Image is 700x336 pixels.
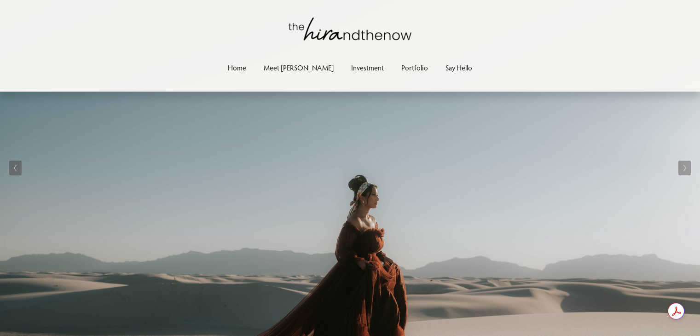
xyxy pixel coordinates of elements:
a: Home [228,62,246,74]
button: Next Slide [678,161,691,175]
button: Previous Slide [9,161,22,175]
a: Say Hello [445,62,472,74]
a: Portfolio [401,62,428,74]
img: thehirandthenow [289,17,412,41]
a: Meet [PERSON_NAME] [264,62,334,74]
a: Investment [351,62,384,74]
